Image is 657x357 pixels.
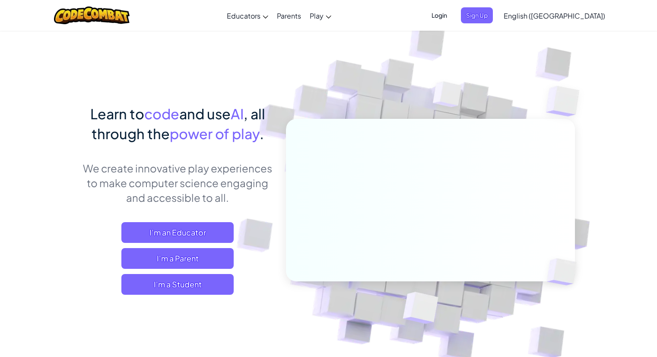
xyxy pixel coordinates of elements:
[121,248,234,269] a: I'm a Parent
[426,7,452,23] button: Login
[121,274,234,295] button: I'm a Student
[227,11,260,20] span: Educators
[54,6,130,24] img: CodeCombat logo
[273,4,305,27] a: Parents
[461,7,493,23] button: Sign Up
[90,105,144,122] span: Learn to
[170,125,260,142] span: power of play
[222,4,273,27] a: Educators
[416,64,479,129] img: Overlap cubes
[305,4,336,27] a: Play
[83,161,273,205] p: We create innovative play experiences to make computer science engaging and accessible to all.
[499,4,609,27] a: English ([GEOGRAPHIC_DATA])
[504,11,605,20] span: English ([GEOGRAPHIC_DATA])
[121,222,234,243] a: I'm an Educator
[144,105,179,122] span: code
[529,65,603,138] img: Overlap cubes
[231,105,244,122] span: AI
[179,105,231,122] span: and use
[532,240,597,303] img: Overlap cubes
[381,274,459,345] img: Overlap cubes
[260,125,264,142] span: .
[310,11,324,20] span: Play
